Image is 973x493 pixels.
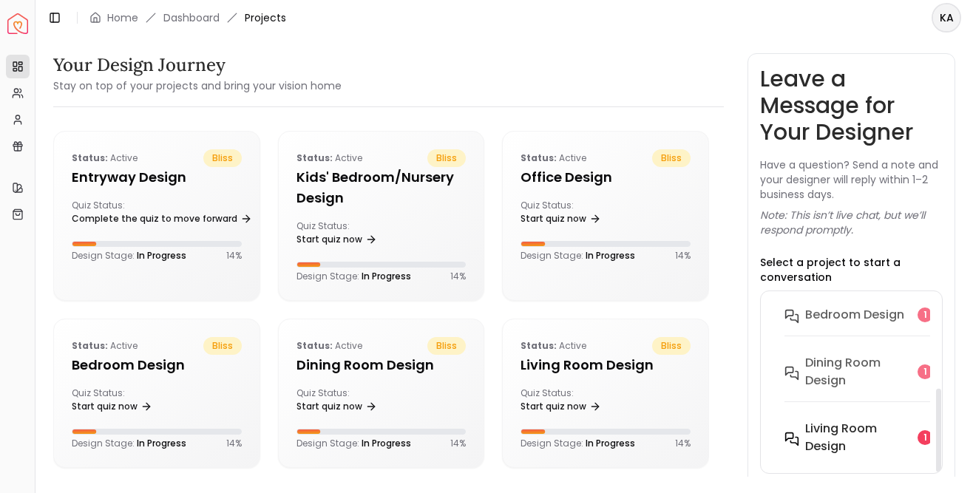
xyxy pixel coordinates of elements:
span: bliss [427,337,466,355]
div: Quiz Status: [72,387,151,417]
span: KA [933,4,960,31]
p: Design Stage: [521,250,635,262]
b: Status: [72,152,108,164]
div: 1 [918,430,932,445]
div: Quiz Status: [72,200,151,229]
h5: Kids' Bedroom/Nursery design [296,167,467,208]
nav: breadcrumb [89,10,286,25]
h3: Your Design Journey [53,53,342,77]
p: Design Stage: [521,438,635,449]
b: Status: [521,339,557,352]
h6: Dining Room design [805,354,912,390]
b: Status: [296,339,333,352]
b: Status: [296,152,333,164]
span: bliss [652,149,691,167]
p: 14 % [675,438,691,449]
div: 1 [918,364,932,379]
button: Bedroom design1 [773,300,968,348]
a: Home [107,10,138,25]
span: In Progress [137,437,186,449]
small: Stay on top of your projects and bring your vision home [53,78,342,93]
h5: Dining Room design [296,355,467,375]
b: Status: [521,152,557,164]
p: 14 % [450,271,466,282]
span: bliss [652,337,691,355]
img: Spacejoy Logo [7,13,28,34]
a: Complete the quiz to move forward [72,208,252,229]
p: 14 % [226,250,242,262]
span: Projects [245,10,286,25]
span: bliss [427,149,466,167]
h5: Bedroom design [72,355,242,375]
h3: Leave a Message for Your Designer [760,66,943,146]
p: 14 % [675,250,691,262]
p: Note: This isn’t live chat, but we’ll respond promptly. [760,208,943,237]
div: Quiz Status: [521,200,600,229]
span: bliss [203,337,242,355]
h5: Office design [521,167,691,188]
span: In Progress [362,437,411,449]
div: 1 [918,307,932,322]
p: 14 % [226,438,242,449]
button: KA [932,3,961,33]
div: Quiz Status: [296,220,376,250]
a: Start quiz now [296,229,377,250]
p: Select a project to start a conversation [760,255,943,285]
span: In Progress [362,270,411,282]
div: Quiz Status: [296,387,376,417]
h6: Living Room design [805,420,912,455]
span: In Progress [586,249,635,262]
a: Start quiz now [521,396,601,417]
p: active [296,149,362,167]
a: Dashboard [163,10,220,25]
p: Design Stage: [296,438,411,449]
p: active [521,337,586,355]
a: Start quiz now [521,208,601,229]
h5: entryway design [72,167,242,188]
p: active [521,149,586,167]
h5: Living Room design [521,355,691,375]
p: Design Stage: [72,438,186,449]
span: In Progress [586,437,635,449]
p: Design Stage: [296,271,411,282]
span: In Progress [137,249,186,262]
a: Spacejoy [7,13,28,34]
b: Status: [72,339,108,352]
a: Start quiz now [72,396,152,417]
button: Dining Room design1 [773,348,968,414]
a: Start quiz now [296,396,377,417]
h6: Bedroom design [805,306,904,324]
button: Living Room design1 [773,414,968,461]
p: 14 % [450,438,466,449]
p: Design Stage: [72,250,186,262]
span: bliss [203,149,242,167]
p: active [296,337,362,355]
div: Quiz Status: [521,387,600,417]
p: Have a question? Send a note and your designer will reply within 1–2 business days. [760,157,943,202]
p: active [72,337,138,355]
p: active [72,149,138,167]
